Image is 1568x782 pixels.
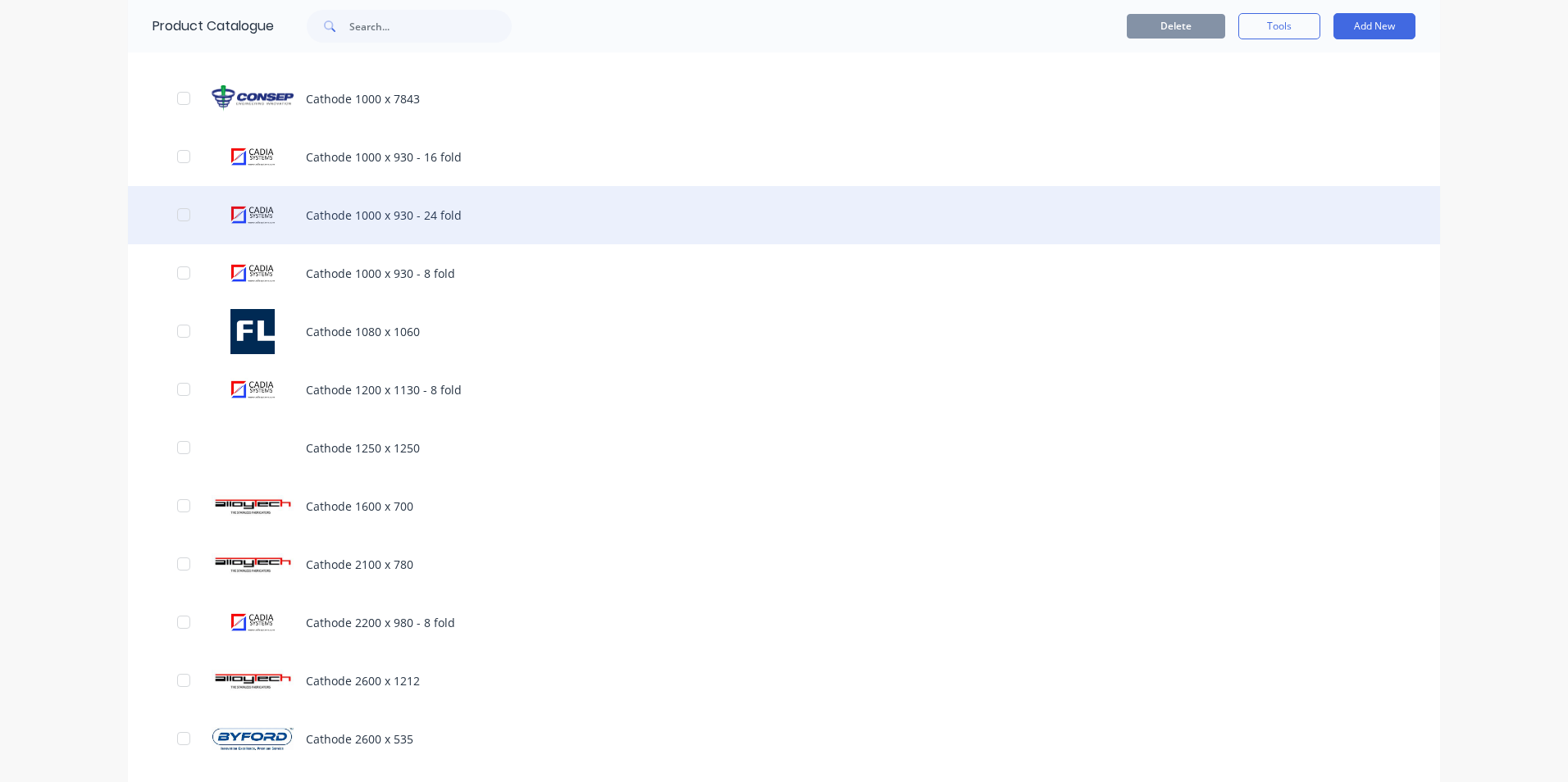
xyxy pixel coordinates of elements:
[128,361,1440,419] div: Cathode 1200 x 1130 - 8 foldCathode 1200 x 1130 - 8 fold
[128,70,1440,128] div: Cathode 1000 x 7843Cathode 1000 x 7843
[128,186,1440,244] div: Cathode 1000 x 930 - 24 foldCathode 1000 x 930 - 24 fold
[128,302,1440,361] div: Cathode 1080 x 1060Cathode 1080 x 1060
[128,128,1440,186] div: Cathode 1000 x 930 - 16 foldCathode 1000 x 930 - 16 fold
[1333,13,1415,39] button: Add New
[128,244,1440,302] div: Cathode 1000 x 930 - 8 foldCathode 1000 x 930 - 8 fold
[128,535,1440,593] div: Cathode 2100 x 780 Cathode 2100 x 780
[1238,13,1320,39] button: Tools
[128,652,1440,710] div: Cathode 2600 x 1212 Cathode 2600 x 1212
[128,593,1440,652] div: Cathode 2200 x 980 - 8 foldCathode 2200 x 980 - 8 fold
[349,10,512,43] input: Search...
[1127,14,1225,39] button: Delete
[128,477,1440,535] div: Cathode 1600 x 700Cathode 1600 x 700
[128,419,1440,477] div: Cathode 1250 x 1250
[128,710,1440,768] div: Cathode 2600 x 535 Cathode 2600 x 535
